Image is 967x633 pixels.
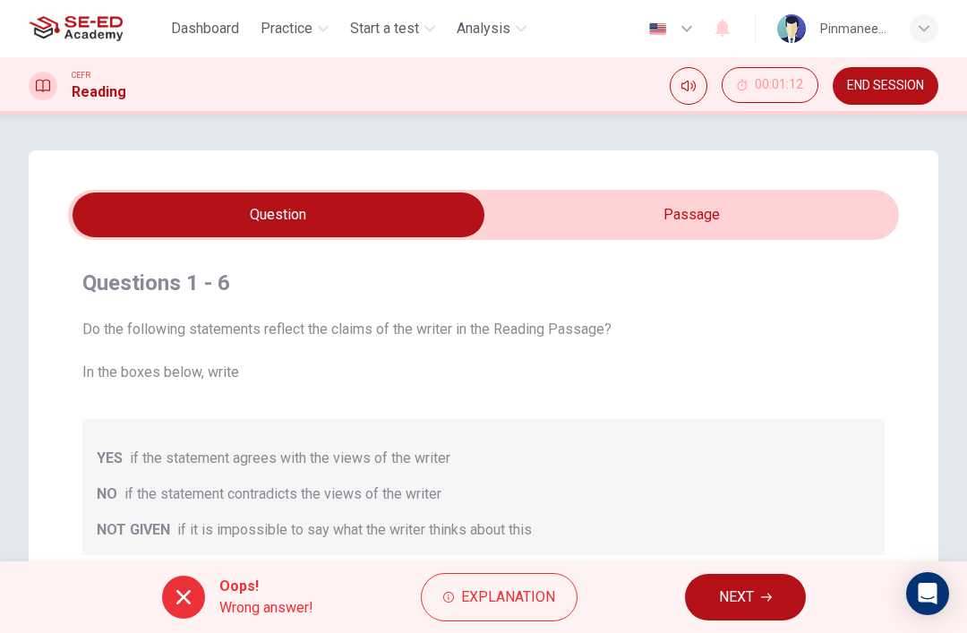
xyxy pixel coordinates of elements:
[449,13,534,45] button: Analysis
[164,13,246,45] button: Dashboard
[171,18,239,39] span: Dashboard
[82,319,885,383] span: Do the following statements reflect the claims of the writer in the Reading Passage? In the boxes...
[72,69,90,81] span: CEFR
[97,483,117,505] span: NO
[847,79,924,93] span: END SESSION
[253,13,336,45] button: Practice
[777,14,806,43] img: Profile picture
[833,67,938,105] button: END SESSION
[755,78,803,92] span: 00:01:12
[72,81,126,103] h1: Reading
[29,11,164,47] a: SE-ED Academy logo
[97,519,170,541] span: NOT GIVEN
[130,448,450,469] span: if the statement agrees with the views of the writer
[261,18,312,39] span: Practice
[97,448,123,469] span: YES
[350,18,419,39] span: Start a test
[177,519,532,541] span: if it is impossible to say what the writer thinks about this
[29,11,123,47] img: SE-ED Academy logo
[820,18,888,39] div: Pinmanee Eiamtamai
[82,269,885,297] h4: Questions 1 - 6
[722,67,818,105] div: Hide
[421,573,578,621] button: Explanation
[719,585,754,610] span: NEXT
[722,67,818,103] button: 00:01:12
[457,18,510,39] span: Analysis
[670,67,707,105] div: Mute
[219,597,313,619] span: Wrong answer!
[219,576,313,597] span: Oops!
[906,572,949,615] div: Open Intercom Messenger
[124,483,441,505] span: if the statement contradicts the views of the writer
[343,13,442,45] button: Start a test
[461,585,555,610] span: Explanation
[685,574,806,620] button: NEXT
[646,22,669,36] img: en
